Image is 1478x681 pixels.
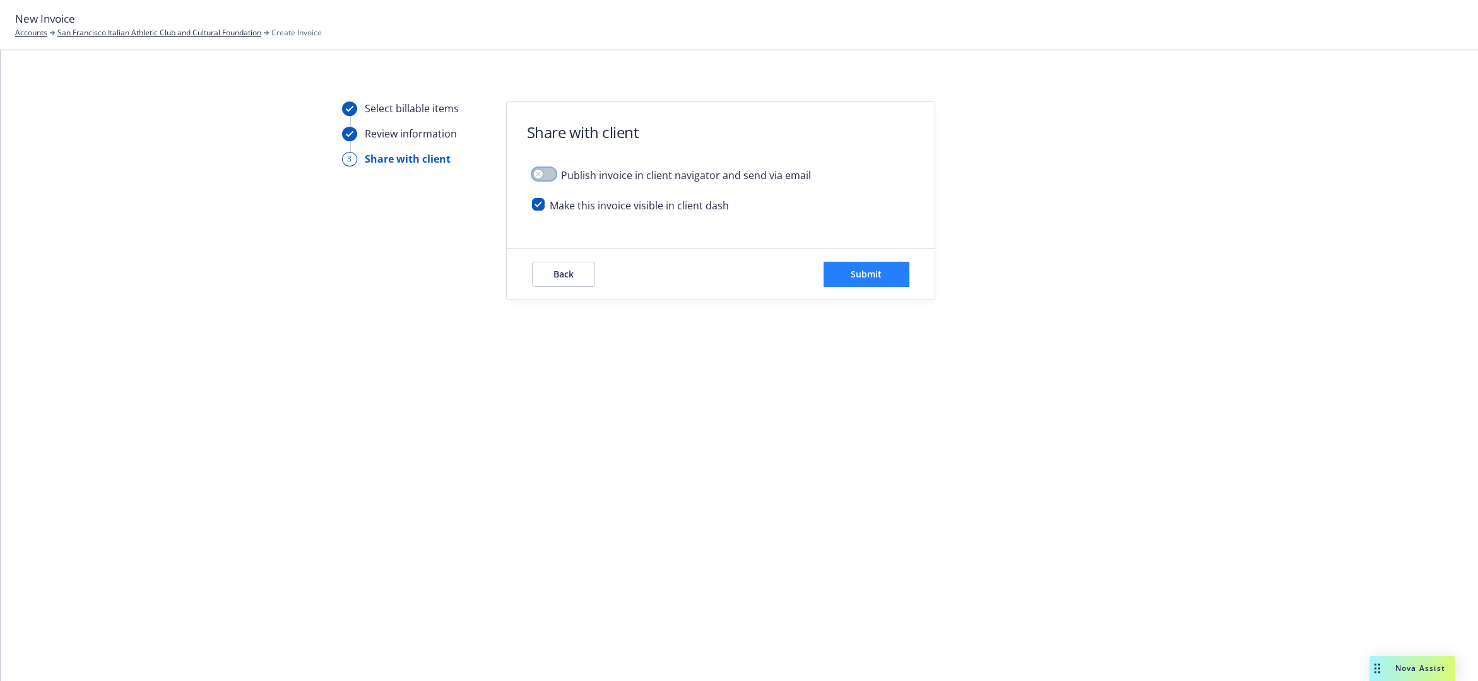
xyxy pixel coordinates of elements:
[365,151,451,166] div: Share with client
[365,101,459,116] div: Select billable items
[365,126,457,141] div: Review information
[553,268,574,280] span: Back
[561,168,811,183] span: Publish invoice in client navigator and send via email
[1369,656,1455,681] button: Nova Assist
[271,27,322,38] span: Create Invoice
[15,27,47,38] a: Accounts
[57,27,261,38] a: San Francisco Italian Athletic Club and Cultural Foundation
[851,268,882,280] span: Submit
[527,122,639,143] h1: Share with client
[824,262,909,287] button: Submit
[1395,663,1445,673] span: Nova Assist
[532,262,595,287] button: Back
[15,11,75,27] span: New Invoice
[1369,656,1385,681] div: Drag to move
[550,198,729,213] span: Make this invoice visible in client dash
[342,152,357,166] div: 3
